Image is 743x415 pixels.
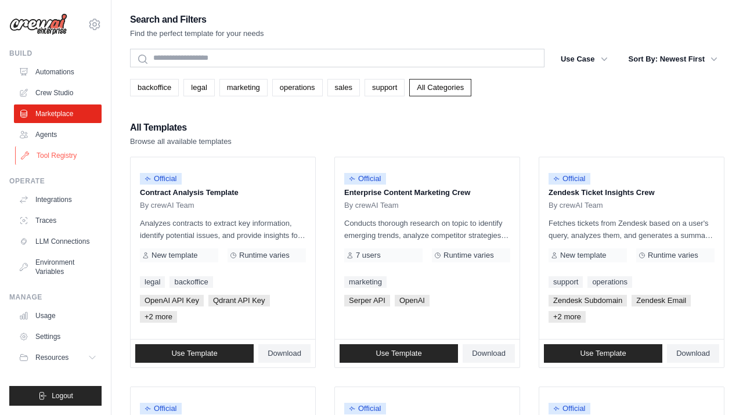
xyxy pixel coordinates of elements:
p: Enterprise Content Marketing Crew [344,187,510,199]
a: marketing [344,276,387,288]
a: sales [327,79,360,96]
a: Settings [14,327,102,346]
button: Sort By: Newest First [622,49,724,70]
span: Runtime varies [239,251,290,260]
a: Download [667,344,719,363]
span: Official [344,173,386,185]
a: legal [140,276,165,288]
span: By crewAI Team [549,201,603,210]
a: marketing [219,79,268,96]
span: +2 more [140,311,177,323]
p: Contract Analysis Template [140,187,306,199]
a: Agents [14,125,102,144]
a: Crew Studio [14,84,102,102]
a: operations [587,276,632,288]
a: Use Template [340,344,458,363]
span: Download [268,349,301,358]
span: Official [140,173,182,185]
a: support [365,79,405,96]
a: support [549,276,583,288]
span: Official [140,403,182,414]
span: By crewAI Team [344,201,399,210]
span: Download [676,349,710,358]
a: Environment Variables [14,253,102,281]
span: Serper API [344,295,390,306]
button: Use Case [554,49,615,70]
a: Download [258,344,311,363]
span: Resources [35,353,68,362]
a: Use Template [544,344,662,363]
span: Qdrant API Key [208,295,270,306]
span: 7 users [356,251,381,260]
a: Download [463,344,515,363]
a: All Categories [409,79,471,96]
span: Zendesk Email [632,295,691,306]
a: Automations [14,63,102,81]
span: Download [472,349,506,358]
button: Logout [9,386,102,406]
div: Manage [9,293,102,302]
span: Runtime varies [648,251,698,260]
div: Build [9,49,102,58]
a: Use Template [135,344,254,363]
span: New template [560,251,606,260]
img: Logo [9,13,67,35]
a: backoffice [130,79,179,96]
a: legal [183,79,214,96]
span: Official [549,403,590,414]
a: Integrations [14,190,102,209]
span: OpenAI [395,295,430,306]
span: Official [549,173,590,185]
p: Analyzes contracts to extract key information, identify potential issues, and provide insights fo... [140,217,306,241]
span: Zendesk Subdomain [549,295,627,306]
div: Operate [9,176,102,186]
button: Resources [14,348,102,367]
span: Use Template [376,349,421,358]
span: OpenAI API Key [140,295,204,306]
span: By crewAI Team [140,201,194,210]
p: Find the perfect template for your needs [130,28,264,39]
a: Tool Registry [15,146,103,165]
a: Usage [14,306,102,325]
span: Use Template [171,349,217,358]
span: Logout [52,391,73,400]
a: LLM Connections [14,232,102,251]
p: Browse all available templates [130,136,232,147]
span: New template [152,251,197,260]
a: Marketplace [14,104,102,123]
p: Zendesk Ticket Insights Crew [549,187,715,199]
span: Runtime varies [443,251,494,260]
p: Fetches tickets from Zendesk based on a user's query, analyzes them, and generates a summary. Out... [549,217,715,241]
span: +2 more [549,311,586,323]
a: backoffice [169,276,212,288]
a: operations [272,79,323,96]
span: Use Template [580,349,626,358]
p: Conducts thorough research on topic to identify emerging trends, analyze competitor strategies, a... [344,217,510,241]
h2: Search and Filters [130,12,264,28]
a: Traces [14,211,102,230]
span: Official [344,403,386,414]
h2: All Templates [130,120,232,136]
